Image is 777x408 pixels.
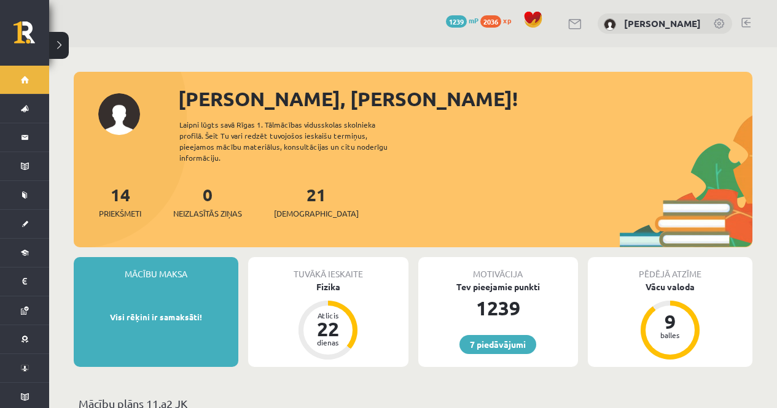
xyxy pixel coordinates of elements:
[74,257,238,280] div: Mācību maksa
[310,312,346,319] div: Atlicis
[604,18,616,31] img: Marija Marta Lovniece
[99,183,141,220] a: 14Priekšmeti
[446,15,467,28] span: 1239
[588,280,752,361] a: Vācu valoda 9 balles
[652,312,689,331] div: 9
[14,21,49,52] a: Rīgas 1. Tālmācības vidusskola
[248,257,408,280] div: Tuvākā ieskaite
[248,280,408,361] a: Fizika Atlicis 22 dienas
[178,84,752,114] div: [PERSON_NAME], [PERSON_NAME]!
[588,257,752,280] div: Pēdējā atzīme
[173,183,242,220] a: 0Neizlasītās ziņas
[459,335,536,354] a: 7 piedāvājumi
[503,15,511,25] span: xp
[310,319,346,339] div: 22
[274,207,359,220] span: [DEMOGRAPHIC_DATA]
[80,311,232,323] p: Visi rēķini ir samaksāti!
[446,15,478,25] a: 1239 mP
[624,17,701,29] a: [PERSON_NAME]
[652,331,689,339] div: balles
[418,257,578,280] div: Motivācija
[588,280,752,293] div: Vācu valoda
[274,183,359,220] a: 21[DEMOGRAPHIC_DATA]
[248,280,408,293] div: Fizika
[179,119,409,163] div: Laipni lūgts savā Rīgas 1. Tālmācības vidusskolas skolnieka profilā. Šeit Tu vari redzēt tuvojošo...
[480,15,501,28] span: 2036
[99,207,141,220] span: Priekšmeti
[310,339,346,346] div: dienas
[418,293,578,323] div: 1239
[480,15,517,25] a: 2036 xp
[173,207,242,220] span: Neizlasītās ziņas
[469,15,478,25] span: mP
[418,280,578,293] div: Tev pieejamie punkti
